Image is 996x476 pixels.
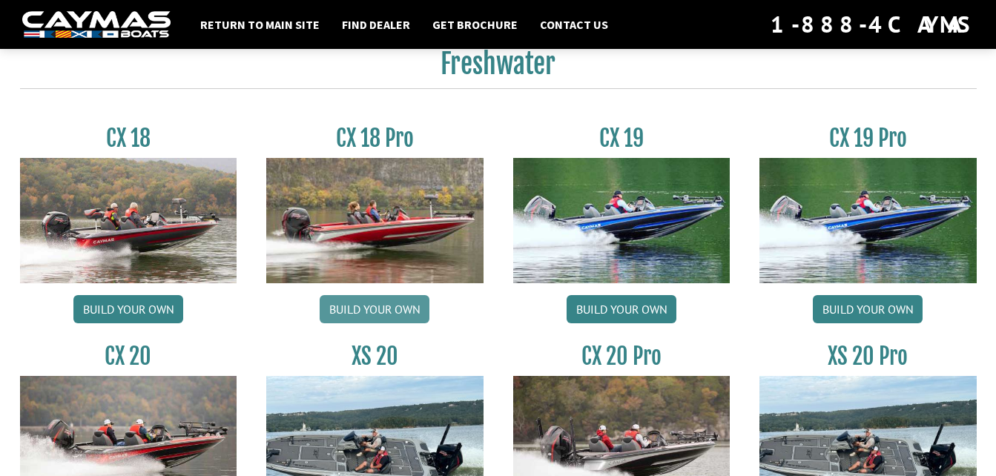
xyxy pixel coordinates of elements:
img: white-logo-c9c8dbefe5ff5ceceb0f0178aa75bf4bb51f6bca0971e226c86eb53dfe498488.png [22,11,171,39]
img: CX-18SS_thumbnail.jpg [266,158,484,282]
h3: XS 20 [266,343,484,370]
h3: CX 18 [20,125,237,152]
a: Build your own [320,295,429,323]
img: CX-18S_thumbnail.jpg [20,158,237,282]
a: Build your own [813,295,923,323]
h3: CX 19 Pro [759,125,977,152]
h3: CX 20 [20,343,237,370]
h3: XS 20 Pro [759,343,977,370]
a: Build your own [73,295,183,323]
div: 1-888-4CAYMAS [771,8,974,41]
a: Return to main site [193,15,327,34]
a: Contact Us [532,15,616,34]
a: Get Brochure [425,15,525,34]
h2: Freshwater [20,47,977,89]
h3: CX 20 Pro [513,343,730,370]
a: Build your own [567,295,676,323]
img: CX19_thumbnail.jpg [513,158,730,282]
a: Find Dealer [334,15,418,34]
h3: CX 19 [513,125,730,152]
h3: CX 18 Pro [266,125,484,152]
img: CX19_thumbnail.jpg [759,158,977,282]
